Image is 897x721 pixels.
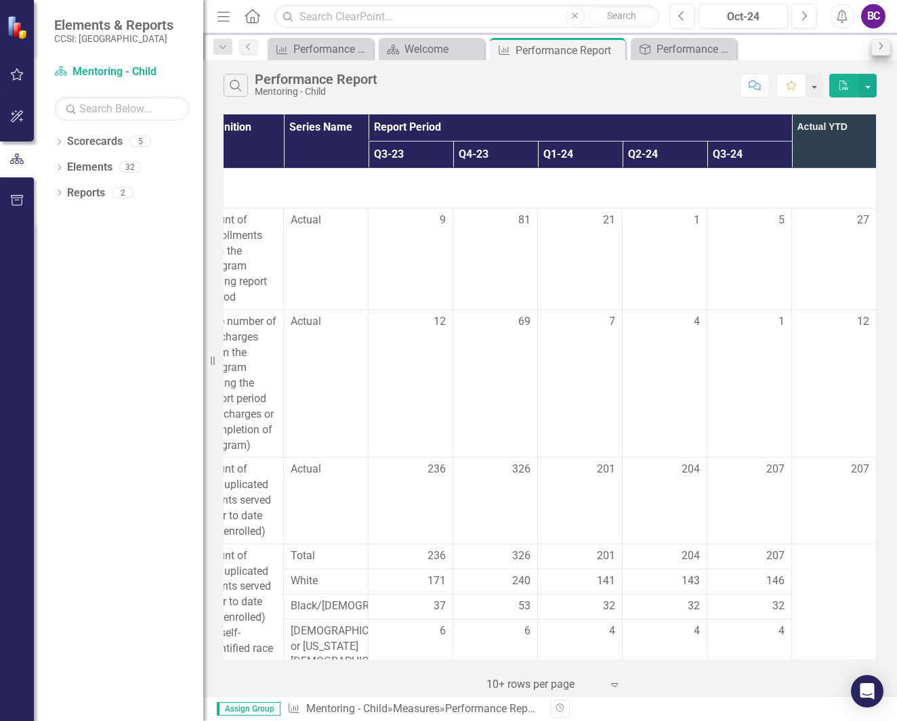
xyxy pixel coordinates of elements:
div: 32 [119,162,141,173]
td: Double-Click to Edit [707,594,792,619]
a: Reports [67,185,105,201]
span: 69 [518,314,530,330]
td: Double-Click to Edit [538,594,623,619]
td: Double-Click to Edit [538,619,623,674]
td: Double-Click to Edit [623,569,707,594]
td: Double-Click to Edit [538,458,623,544]
img: ClearPoint Strategy [7,15,30,39]
span: 53 [518,598,530,614]
p: Count of unduplicated clients served year to date (all enrolled) [206,462,276,539]
a: Welcome [382,41,481,58]
span: 240 [512,573,530,589]
a: Measures [393,702,440,715]
span: 6 [524,624,530,639]
td: Double-Click to Edit [453,208,538,309]
div: Open Intercom Messenger [851,675,883,707]
div: Agency [37,173,869,185]
span: 207 [851,462,869,475]
span: [DEMOGRAPHIC_DATA] or [US_STATE][DEMOGRAPHIC_DATA] [291,624,361,670]
div: Performance Report [255,72,377,87]
td: Double-Click to Edit [369,569,453,594]
div: Performance Report [516,42,622,59]
a: Scorecards [67,134,123,150]
a: Elements [67,160,112,175]
td: Double-Click to Edit [453,458,538,544]
div: Oct-24 [703,9,783,25]
td: Double-Click to Edit [707,208,792,309]
button: BC [861,4,885,28]
td: Double-Click to Edit [369,594,453,619]
span: 1 [778,314,785,330]
span: 201 [597,462,615,477]
div: » » [287,701,540,717]
div: Performance Report [293,41,370,58]
span: 27 [857,213,869,226]
td: Double-Click to Edit [623,458,707,544]
span: Actual [291,213,361,228]
p: Count of unduplicated clients served year to date (all enrolled) by self-identified race [206,548,276,657]
span: 207 [766,462,785,477]
span: Search [607,10,636,21]
span: 32 [603,598,615,614]
td: Double-Click to Edit [623,619,707,674]
a: Mentoring - Child [306,702,388,715]
td: Double-Click to Edit [707,458,792,544]
td: Double-Click to Edit [623,594,707,619]
span: 6 [440,624,446,639]
span: 326 [512,548,530,564]
td: Double-Click to Edit [538,208,623,309]
p: Compeer [37,188,869,204]
div: Performance Report Tracker [656,41,733,58]
span: Total [291,548,361,564]
span: 204 [682,548,700,564]
td: Double-Click to Edit [707,619,792,674]
span: 4 [778,624,785,639]
span: 32 [688,598,700,614]
span: 32 [772,598,785,614]
td: Double-Click to Edit [453,594,538,619]
span: 4 [694,624,700,639]
span: 204 [682,462,700,477]
span: 9 [440,213,446,228]
span: Actual [291,462,361,477]
span: 7 [609,314,615,330]
span: Black/[DEMOGRAPHIC_DATA] [291,598,361,614]
span: 236 [427,548,446,564]
div: 2 [112,187,133,198]
td: Double-Click to Edit [369,208,453,309]
span: 81 [518,213,530,228]
input: Search Below... [54,97,190,121]
small: CCSI: [GEOGRAPHIC_DATA] [54,33,173,44]
div: Mentoring - Child [255,87,377,97]
p: The number of discharges from the program during the report period (discharges or completion of p... [206,314,276,454]
span: 236 [427,462,446,477]
td: Double-Click to Edit [538,569,623,594]
td: Double-Click to Edit [707,309,792,458]
td: Double-Click to Edit [369,309,453,458]
span: 1 [694,213,700,228]
a: Performance Report [271,41,370,58]
span: 37 [434,598,446,614]
div: Performance Report [445,702,541,715]
span: 201 [597,548,615,564]
td: Double-Click to Edit [369,619,453,674]
span: Elements & Reports [54,17,173,33]
input: Search ClearPoint... [274,5,659,28]
button: Search [588,7,656,26]
span: Assign Group [217,702,280,716]
span: 207 [766,548,785,564]
td: Double-Click to Edit [453,569,538,594]
a: Mentoring - Child [54,64,190,80]
span: 4 [694,314,700,330]
td: Double-Click to Edit [538,309,623,458]
a: Performance Report Tracker [634,41,733,58]
span: White [291,573,361,589]
td: Double-Click to Edit [623,309,707,458]
span: 326 [512,462,530,477]
span: Actual [291,314,361,330]
span: 146 [766,573,785,589]
span: 21 [603,213,615,228]
div: Welcome [404,41,481,58]
td: Double-Click to Edit [453,619,538,674]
